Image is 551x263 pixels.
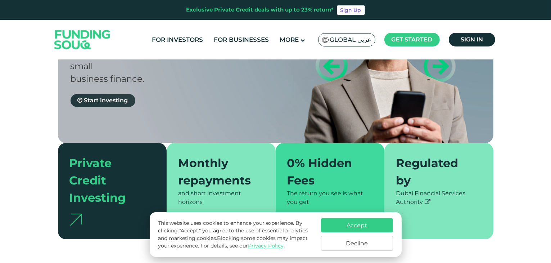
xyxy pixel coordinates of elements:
span: Get started [392,36,433,43]
img: SA Flag [322,37,329,43]
a: Sign Up [337,5,365,15]
span: Sign in [461,36,483,43]
div: The return you see is what you get [287,189,373,206]
p: This website uses cookies to enhance your experience. By clicking "Accept," you agree to the use ... [158,219,313,250]
span: More [280,36,299,43]
img: Logo [47,22,118,58]
span: [DEMOGRAPHIC_DATA] compliant investing in small business finance. [71,48,272,84]
img: arrow [69,214,82,226]
a: For Investors [150,34,205,46]
button: Decline [321,236,393,251]
span: Global عربي [330,36,371,44]
div: Private Credit Investing [69,155,147,206]
span: Start investing [84,97,128,104]
span: For details, see our . [200,242,285,249]
a: Privacy Policy [248,242,284,249]
div: and short investment horizons [178,189,264,206]
div: Exclusive Private Credit deals with up to 23% return* [186,6,334,14]
div: Monthly repayments [178,155,256,189]
button: Accept [321,218,393,232]
span: Blocking some cookies may impact your experience. [158,235,308,249]
div: Dubai Financial Services Authority [396,189,482,206]
a: Start investing [71,94,135,107]
a: Sign in [449,33,495,46]
div: Regulated by [396,155,473,189]
a: For Businesses [212,34,271,46]
div: 0% Hidden Fees [287,155,365,189]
